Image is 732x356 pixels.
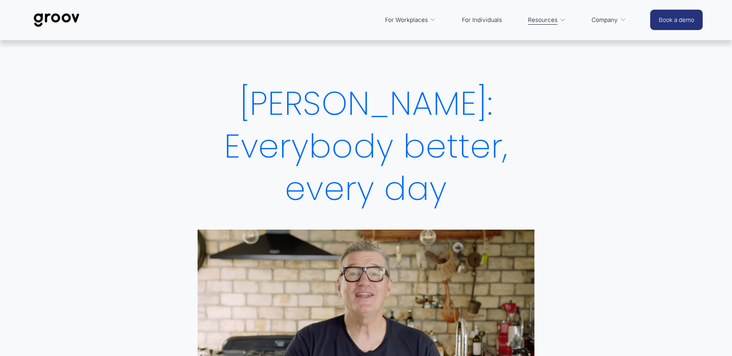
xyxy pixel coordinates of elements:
[592,15,618,25] span: Company
[385,15,428,25] span: For Workplaces
[381,11,440,29] a: folder dropdown
[198,82,534,210] h1: [PERSON_NAME]: Everybody better, every day
[650,10,703,30] a: Book a demo
[588,11,630,29] a: folder dropdown
[528,15,558,25] span: Resources
[29,7,84,33] img: Groov | Workplace Science Platform | Unlock Performance | Drive Results
[458,11,506,29] a: For Individuals
[524,11,570,29] a: folder dropdown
